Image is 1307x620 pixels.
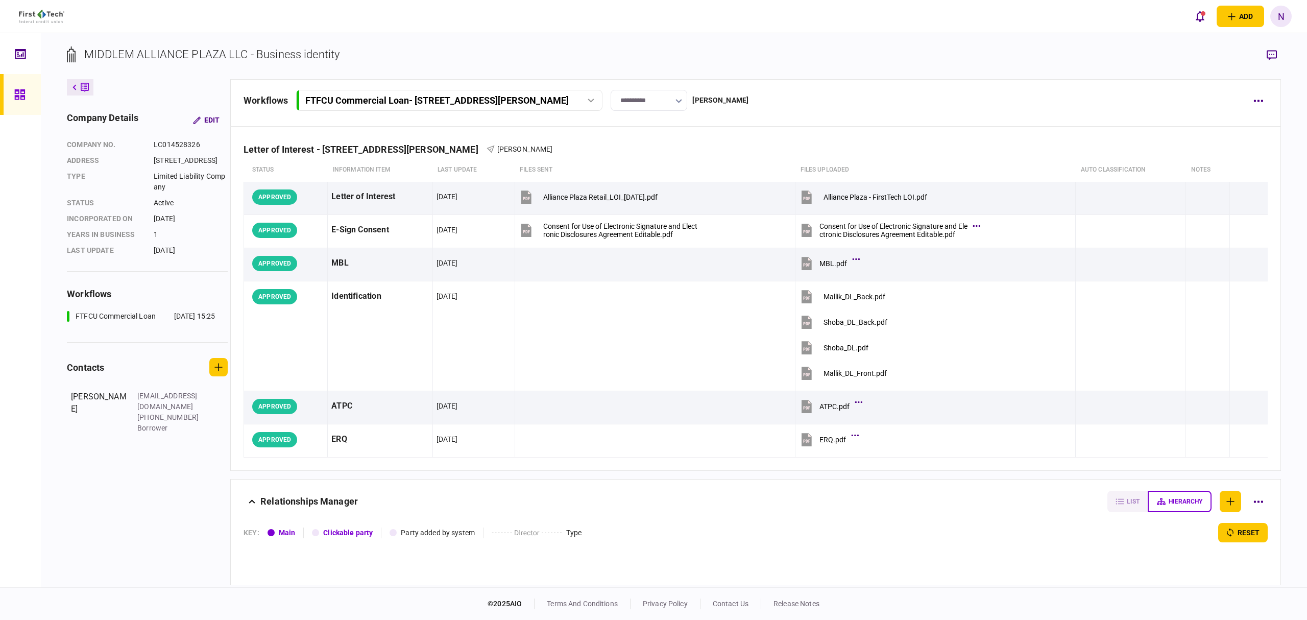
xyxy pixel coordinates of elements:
div: ERQ [331,428,428,451]
div: years in business [67,229,143,240]
div: Limited Liability Company [154,171,228,193]
div: Letter of Interest - [STREET_ADDRESS][PERSON_NAME] [244,144,487,155]
button: FTFCU Commercial Loan- [STREET_ADDRESS][PERSON_NAME] [296,90,602,111]
div: MIDDLEM ALLIANCE PLAZA LLC - Business identity [84,46,340,63]
div: Shoba_DL_Back.pdf [824,318,887,326]
button: Shoba_DL.pdf [799,336,868,359]
div: ERQ.pdf [819,436,846,444]
div: status [67,198,143,208]
div: workflows [244,93,288,107]
div: address [67,155,143,166]
div: [PHONE_NUMBER] [137,412,204,423]
div: MBL [331,252,428,275]
div: [PERSON_NAME] [71,391,127,434]
a: privacy policy [643,600,688,608]
div: incorporated on [67,213,143,224]
button: Alliance Plaza - FirstTech LOI.pdf [799,185,927,208]
div: workflows [67,287,228,301]
a: release notes [773,600,819,608]
div: Borrower [137,423,204,434]
button: list [1107,491,1148,512]
div: Letter of Interest [331,185,428,208]
button: open notifications list [1189,6,1211,27]
div: company no. [67,139,143,150]
div: contacts [67,361,104,374]
div: [DATE] 15:25 [174,311,215,322]
div: FTFCU Commercial Loan [76,311,156,322]
div: Main [279,528,296,538]
div: Consent for Use of Electronic Signature and Electronic Disclosures Agreement Editable.pdf [543,222,697,239]
button: MBL.pdf [799,252,857,275]
div: APPROVED [252,256,297,271]
button: ERQ.pdf [799,428,856,451]
div: Party added by system [401,528,475,538]
div: [DATE] [437,225,458,235]
div: [DATE] [437,434,458,444]
th: notes [1186,158,1230,182]
div: APPROVED [252,289,297,304]
div: [DATE] [154,245,228,256]
span: [PERSON_NAME] [497,145,553,153]
div: [DATE] [154,213,228,224]
button: open adding identity options [1217,6,1264,27]
button: hierarchy [1148,491,1212,512]
button: Shoba_DL_Back.pdf [799,311,887,333]
button: Edit [185,111,228,129]
div: Mallik_DL_Back.pdf [824,293,885,301]
div: Alliance Plaza Retail_LOI_10.01.25.pdf [543,193,658,201]
div: Type [566,528,582,538]
div: KEY : [244,528,259,538]
div: FTFCU Commercial Loan - [STREET_ADDRESS][PERSON_NAME] [305,95,569,106]
div: ATPC [331,395,428,418]
a: FTFCU Commercial Loan[DATE] 15:25 [67,311,215,322]
div: Relationships Manager [260,491,358,512]
div: ATPC.pdf [819,402,850,411]
div: [EMAIL_ADDRESS][DOMAIN_NAME] [137,391,204,412]
div: APPROVED [252,432,297,447]
div: [DATE] [437,258,458,268]
div: Active [154,198,228,208]
th: Files uploaded [795,158,1076,182]
span: list [1127,498,1140,505]
img: client company logo [19,10,64,23]
div: Clickable party [323,528,373,538]
button: Mallik_DL_Back.pdf [799,285,885,308]
th: auto classification [1076,158,1186,182]
button: Consent for Use of Electronic Signature and Electronic Disclosures Agreement Editable.pdf [799,219,978,242]
div: [DATE] [437,401,458,411]
button: Alliance Plaza Retail_LOI_10.01.25.pdf [519,185,658,208]
a: terms and conditions [547,600,618,608]
div: MBL.pdf [819,259,847,268]
div: LC014528326 [154,139,228,150]
button: reset [1218,523,1268,542]
a: contact us [713,600,748,608]
div: Alliance Plaza - FirstTech LOI.pdf [824,193,927,201]
th: Information item [328,158,432,182]
button: ATPC.pdf [799,395,860,418]
div: APPROVED [252,399,297,414]
button: Mallik_DL_Front.pdf [799,362,887,385]
button: N [1270,6,1292,27]
th: last update [432,158,515,182]
div: Type [67,171,143,193]
span: hierarchy [1169,498,1202,505]
div: [DATE] [437,192,458,202]
div: [PERSON_NAME] [692,95,748,106]
div: [STREET_ADDRESS] [154,155,228,166]
div: APPROVED [252,189,297,205]
div: © 2025 AIO [488,599,535,609]
div: Identification [331,285,428,308]
div: APPROVED [252,223,297,238]
div: [DATE] [437,291,458,301]
div: Mallik_DL_Front.pdf [824,369,887,377]
div: last update [67,245,143,256]
div: E-Sign Consent [331,219,428,242]
th: files sent [515,158,795,182]
button: Consent for Use of Electronic Signature and Electronic Disclosures Agreement Editable.pdf [519,219,697,242]
div: Shoba_DL.pdf [824,344,868,352]
div: 1 [154,229,228,240]
th: status [244,158,328,182]
div: company details [67,111,138,129]
div: Consent for Use of Electronic Signature and Electronic Disclosures Agreement Editable.pdf [819,222,967,239]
